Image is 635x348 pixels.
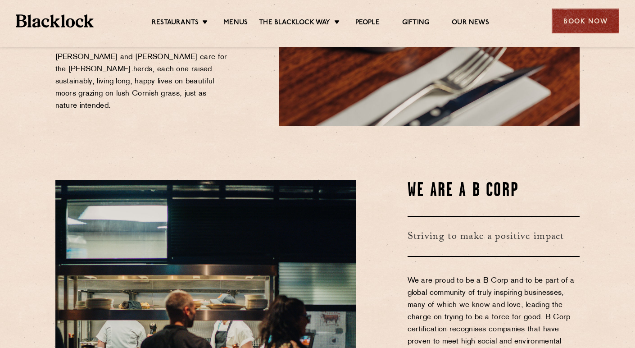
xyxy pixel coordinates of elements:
[552,9,619,33] div: Book Now
[452,18,489,28] a: Our News
[408,180,580,202] h2: We are a B Corp
[16,14,94,27] img: BL_Textured_Logo-footer-cropped.svg
[355,18,380,28] a: People
[402,18,429,28] a: Gifting
[259,18,330,28] a: The Blacklock Way
[152,18,199,28] a: Restaurants
[223,18,248,28] a: Menus
[408,216,580,257] h3: Striving to make a positive impact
